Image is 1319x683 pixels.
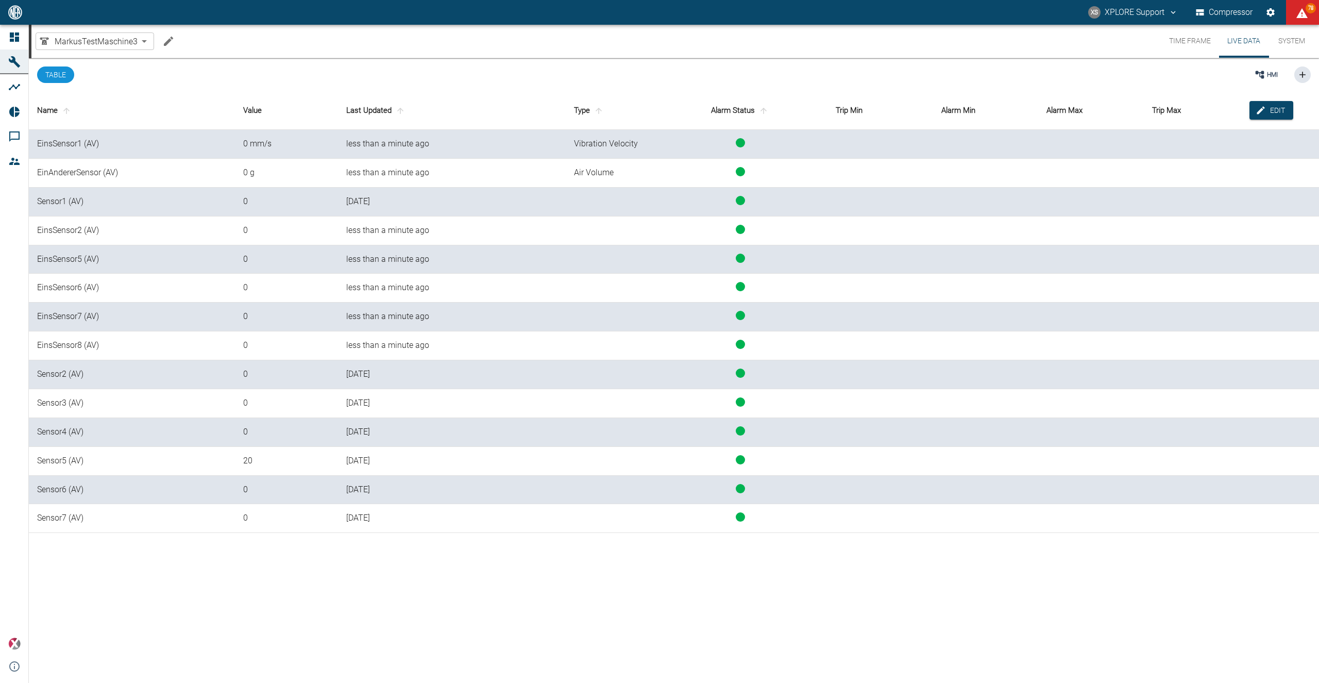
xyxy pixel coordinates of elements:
div: 10/10/2025, 4:03:41 PM [346,484,558,496]
div: 0 [243,282,330,294]
td: Sensor4 (AV) [29,418,235,447]
span: status-running [736,369,745,378]
span: status-running [736,254,745,263]
span: sort-type [592,106,605,115]
div: 0 [243,254,330,265]
button: compressors@neaxplore.com [1087,3,1179,22]
th: Trip Min [827,91,933,130]
th: Alarm Max [1038,91,1144,130]
div: 10/10/2025, 4:03:41 PM [346,369,558,380]
div: 10/10/2025, 4:03:41 PM [346,196,558,208]
td: Sensor2 (AV) [29,360,235,389]
div: 10/15/2025, 9:47:05 AM [346,282,558,294]
th: Trip Max [1144,91,1249,130]
button: Table [37,66,74,83]
td: Sensor1 (AV) [29,188,235,216]
th: Type [566,91,653,130]
div: 0 [243,340,330,352]
td: EinsSensor1 (AV) [29,130,235,159]
div: 0 mm/s [243,138,330,150]
th: Value [235,91,338,130]
div: 0 [243,311,330,323]
button: Time Frame [1161,25,1219,58]
span: sort-status [757,106,770,115]
td: EinsSensor8 (AV) [29,331,235,360]
td: Sensor6 (AV) [29,476,235,505]
div: 20 [243,455,330,467]
th: Name [29,91,235,130]
td: EinsSensor7 (AV) [29,303,235,331]
td: Vibration Velocity [566,130,653,159]
div: 10/15/2025, 9:47:05 AM [346,225,558,237]
button: Compressor [1194,3,1255,22]
td: Sensor7 (AV) [29,504,235,533]
div: 6.02670443536817e-39 [243,426,330,438]
span: status-running [736,167,745,176]
td: EinsSensor2 (AV) [29,216,235,245]
th: Last Updated [338,91,566,130]
span: status-running [736,340,745,349]
div: 10/15/2025, 9:47:05 AM [346,254,558,265]
span: status-running [736,138,745,147]
div: 0 [243,225,330,237]
td: Sensor3 (AV) [29,389,235,418]
td: EinAndererSensor (AV) [29,159,235,188]
span: 78 [1306,3,1316,13]
td: Sensor5 (AV) [29,447,235,476]
div: 10/10/2025, 4:03:41 PM [346,426,558,438]
span: status-running [736,512,745,522]
span: HMI [1267,70,1278,79]
td: Air Volume [566,159,653,188]
button: Live Data [1219,25,1269,58]
img: logo [7,5,23,19]
span: status-running [736,225,745,234]
div: 10/10/2025, 4:03:41 PM [346,455,558,467]
div: 0 [243,196,330,208]
div: 10/10/2025, 4:03:41 PM [346,397,558,409]
span: status-running [736,455,745,464]
span: status-running [736,311,745,320]
span: sort-time [394,106,407,115]
div: 10/15/2025, 9:47:04 AM [346,167,558,179]
th: Alarm Min [933,91,1039,130]
div: 2.35418142006569e-41 [243,397,330,409]
span: status-running [736,484,745,493]
div: 0 [243,512,330,524]
span: MarkusTestMaschine3 [55,36,138,47]
button: edit-alarms [1249,101,1293,120]
td: EinsSensor6 (AV) [29,274,235,303]
span: status-running [736,397,745,407]
div: -1.0842021724855e-19 [243,484,330,496]
th: Alarm Status [653,91,827,130]
div: 10/15/2025, 9:47:05 AM [346,340,558,352]
div: 9.10844001811131e-44 [243,369,330,380]
img: Xplore Logo [8,638,21,650]
span: status-running [736,282,745,291]
td: EinsSensor5 (AV) [29,245,235,274]
div: XS [1088,6,1101,19]
div: 10/10/2025, 4:03:41 PM [346,512,558,524]
span: sort-name [60,106,73,115]
button: System [1269,25,1315,58]
span: status-running [736,196,745,205]
div: 0 g [243,167,330,179]
button: Edit machine [158,31,179,52]
div: 10/15/2025, 9:47:05 AM [346,138,558,150]
a: MarkusTestMaschine3 [38,35,138,47]
span: status-running [736,426,745,436]
div: 10/15/2025, 9:47:05 AM [346,311,558,323]
button: Settings [1261,3,1280,22]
